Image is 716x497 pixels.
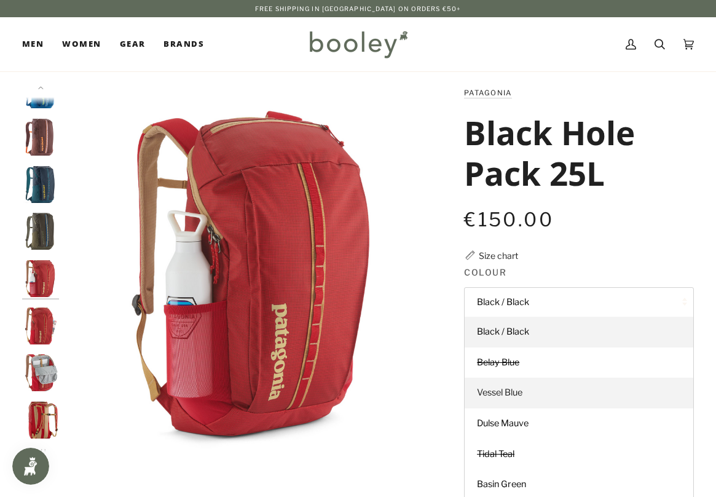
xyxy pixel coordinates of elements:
a: Dulse Mauve [465,408,693,439]
span: Gear [120,38,146,50]
img: Patagonia Black Hole Pack 25L Tidal Teal - Booley Galway [22,166,59,203]
iframe: Button to open loyalty program pop-up [12,448,49,485]
span: Men [22,38,44,50]
img: Patagonia Black Hole Pack 25L - Booley Galway [22,308,59,344]
span: Black / Black [477,326,529,337]
span: Dulse Mauve [477,418,529,429]
span: Belay Blue [477,357,519,368]
img: Black Hole Pack 25L [22,119,59,156]
span: Basin Green [477,479,526,490]
img: Patagonia Black Hole Pack 25L Basin Green - Booley Galway [22,213,59,250]
h1: Black Hole Pack 25L [464,112,685,193]
span: €150.00 [464,208,554,231]
span: Tidal Teal [477,448,514,459]
span: Vessel Blue [477,387,522,398]
a: Vessel Blue [465,378,693,408]
a: Men [22,17,53,71]
div: Size chart [479,249,518,262]
a: Patagonia [464,89,511,97]
span: Colour [464,266,506,279]
span: Women [62,38,101,50]
button: Black / Black [464,287,694,317]
img: Patagonia Black Hole Pack 25L - Booley Galway [22,354,59,391]
span: Brands [163,38,204,50]
img: Patagonia Black Hole Pack 25L - Booley Galway [22,402,59,439]
img: Patagonia Black Hole Pack 25L - Booley Galway [22,260,59,297]
img: Booley [304,26,412,62]
a: Women [53,17,110,71]
a: Brands [154,17,213,71]
a: Belay Blue [465,348,693,378]
a: Tidal Teal [465,439,693,470]
p: Free Shipping in [GEOGRAPHIC_DATA] on Orders €50+ [255,4,461,14]
a: Gear [111,17,155,71]
img: Patagonia Black Hole Pack 25L - Booley Galway [65,86,442,463]
a: Black / Black [465,317,693,348]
